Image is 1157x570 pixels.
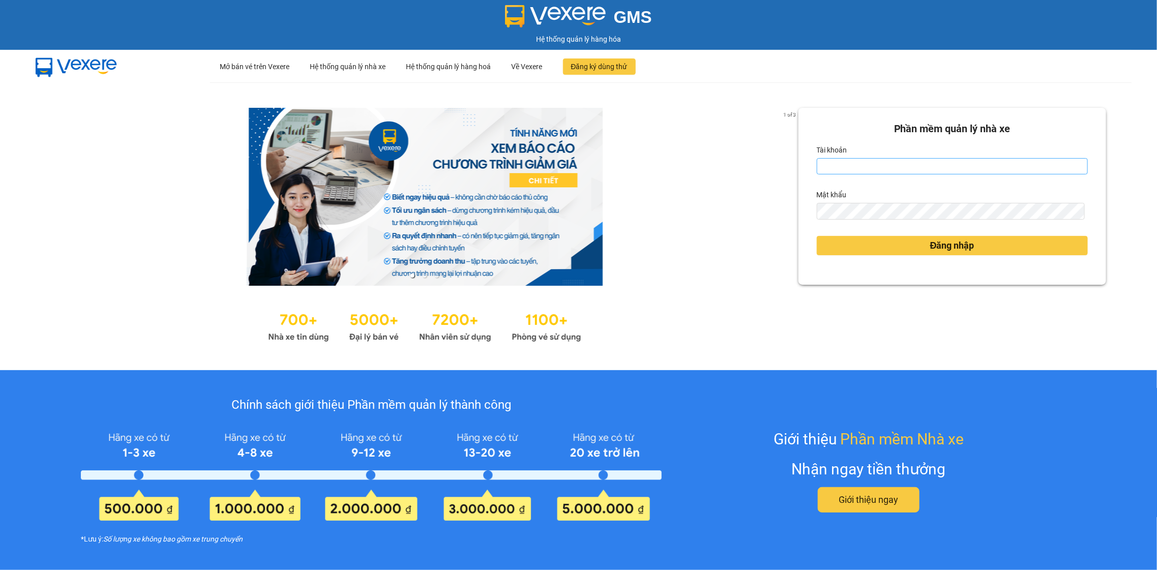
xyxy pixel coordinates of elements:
span: Giới thiệu ngay [839,493,899,507]
button: previous slide / item [51,108,65,286]
div: Nhận ngay tiền thưởng [792,457,946,481]
div: *Lưu ý: [81,533,661,545]
li: slide item 2 [423,274,427,278]
div: Mở bán vé trên Vexere [220,50,290,83]
li: slide item 3 [435,274,439,278]
input: Mật khẩu [817,203,1085,219]
div: Chính sách giới thiệu Phần mềm quản lý thành công [81,396,661,415]
a: GMS [505,15,652,23]
img: mbUUG5Q.png [25,50,127,83]
i: Số lượng xe không bao gồm xe trung chuyển [103,533,243,545]
div: Giới thiệu [774,427,964,451]
div: Phần mềm quản lý nhà xe [817,121,1088,137]
span: Phần mềm Nhà xe [840,427,964,451]
div: Hệ thống quản lý nhà xe [310,50,386,83]
img: policy-intruduce-detail.png [81,428,661,521]
span: Đăng nhập [930,238,974,253]
img: logo 2 [505,5,606,27]
span: GMS [614,8,652,26]
button: Giới thiệu ngay [818,487,919,513]
button: Đăng ký dùng thử [563,58,636,75]
button: Đăng nhập [817,236,1088,255]
label: Tài khoản [817,142,847,158]
li: slide item 1 [410,274,414,278]
img: Statistics.png [268,306,581,345]
input: Tài khoản [817,158,1088,174]
button: next slide / item [784,108,798,286]
label: Mật khẩu [817,187,847,203]
p: 1 of 3 [781,108,798,121]
div: Hệ thống quản lý hàng hóa [3,34,1154,45]
div: Hệ thống quản lý hàng hoá [406,50,491,83]
span: Đăng ký dùng thử [571,61,628,72]
div: Về Vexere [512,50,543,83]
